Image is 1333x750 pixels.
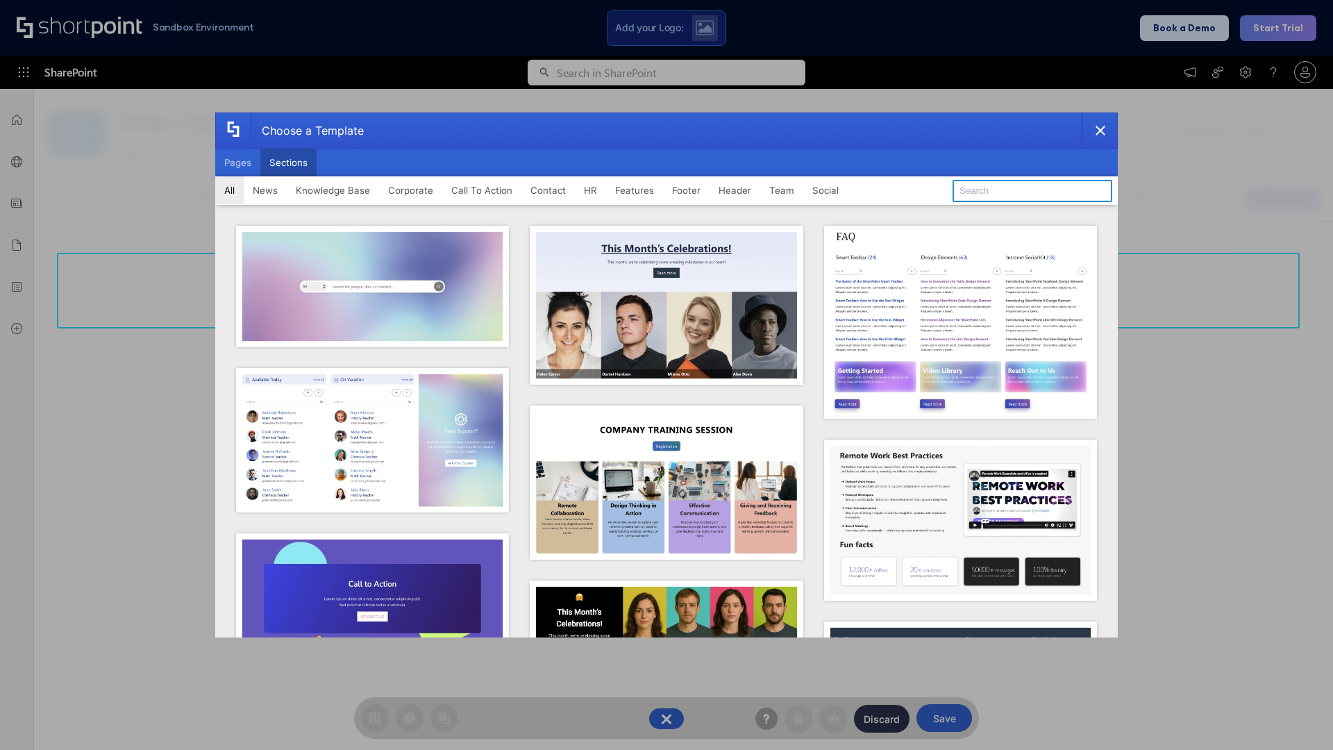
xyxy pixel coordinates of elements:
[663,176,710,204] button: Footer
[287,176,379,204] button: Knowledge Base
[442,176,521,204] button: Call To Action
[215,112,1118,637] div: template selector
[760,176,803,204] button: Team
[606,176,663,204] button: Features
[953,180,1112,202] input: Search
[215,176,244,204] button: All
[379,176,442,204] button: Corporate
[521,176,575,204] button: Contact
[575,176,606,204] button: HR
[251,113,364,148] div: Choose a Template
[215,149,260,176] button: Pages
[1083,589,1333,750] iframe: Chat Widget
[803,176,848,204] button: Social
[244,176,287,204] button: News
[260,149,317,176] button: Sections
[710,176,760,204] button: Header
